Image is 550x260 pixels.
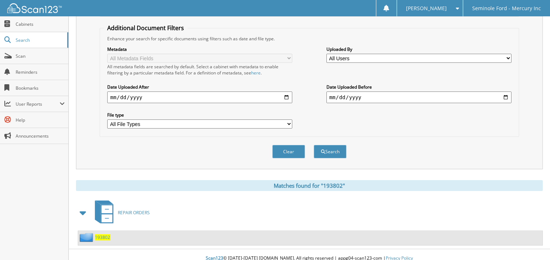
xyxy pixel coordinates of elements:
[16,117,65,123] span: Help
[16,85,65,91] span: Bookmarks
[91,198,150,227] a: REPAIR ORDERS
[16,133,65,139] span: Announcements
[107,112,292,118] label: File type
[95,234,110,240] a: 193802
[472,6,541,11] span: Seminole Ford - Mercury Inc
[104,36,515,42] div: Enhance your search for specific documents using filters such as date and file type.
[80,233,95,242] img: folder2.png
[272,145,305,158] button: Clear
[314,145,346,158] button: Search
[326,84,511,90] label: Date Uploaded Before
[326,92,511,103] input: end
[514,225,550,260] iframe: Chat Widget
[104,24,188,32] legend: Additional Document Filters
[118,210,150,216] span: REPAIR ORDERS
[406,6,447,11] span: [PERSON_NAME]
[16,37,64,43] span: Search
[107,84,292,90] label: Date Uploaded After
[7,3,62,13] img: scan123-logo-white.svg
[107,64,292,76] div: All metadata fields are searched by default. Select a cabinet with metadata to enable filtering b...
[107,92,292,103] input: start
[16,101,60,107] span: User Reports
[107,46,292,52] label: Metadata
[16,53,65,59] span: Scan
[16,69,65,75] span: Reminders
[76,180,543,191] div: Matches found for "193802"
[251,70,261,76] a: here
[16,21,65,27] span: Cabinets
[326,46,511,52] label: Uploaded By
